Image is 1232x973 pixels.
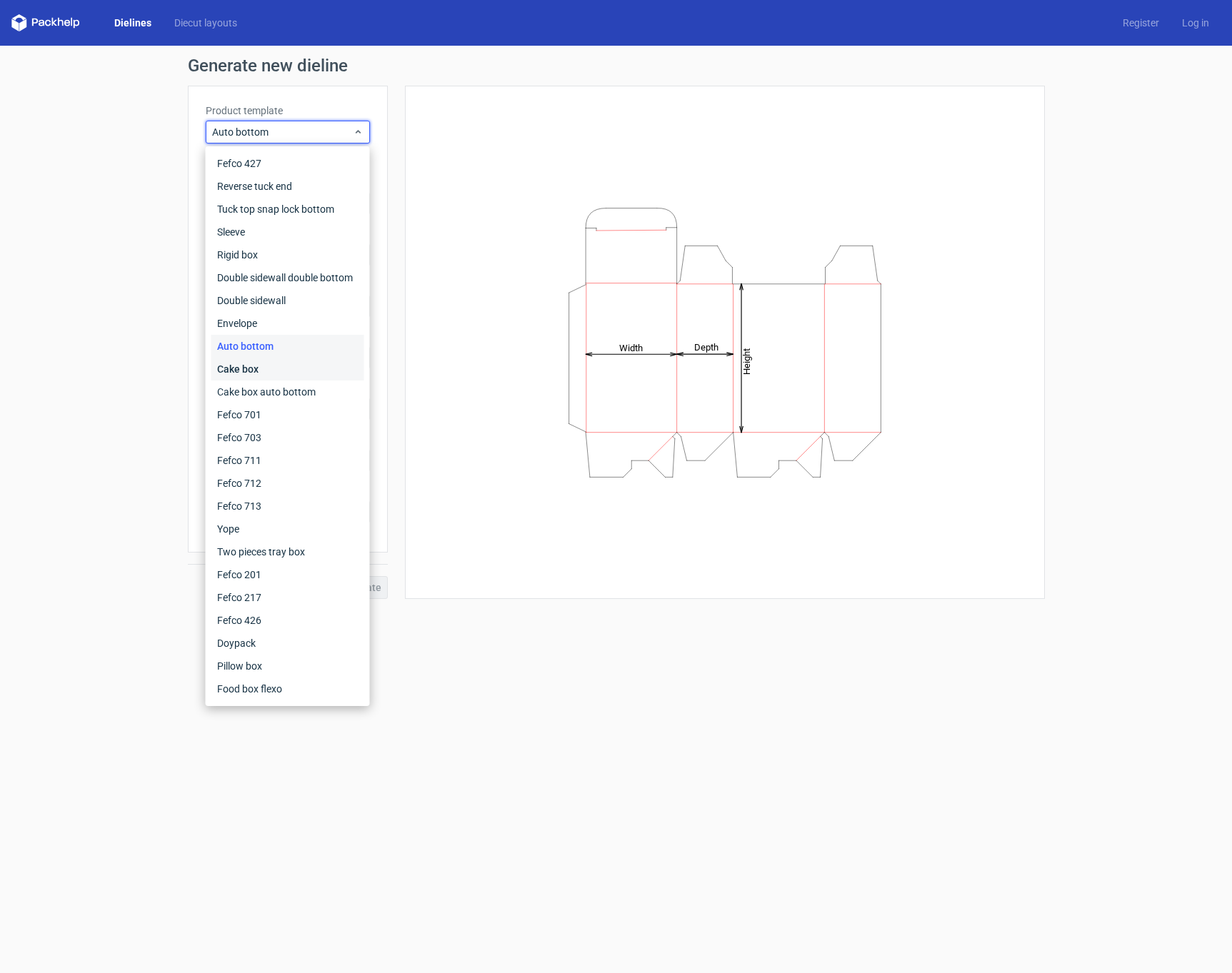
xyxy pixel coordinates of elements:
[211,586,364,609] div: Fefco 217
[211,609,364,632] div: Fefco 426
[1111,16,1171,30] a: Register
[211,175,364,198] div: Reverse tuck end
[188,57,1045,74] h1: Generate new dieline
[211,563,364,586] div: Fefco 201
[211,426,364,449] div: Fefco 703
[211,472,364,495] div: Fefco 712
[741,348,751,374] tspan: Height
[211,655,364,677] div: Pillow box
[211,312,364,335] div: Envelope
[212,125,353,139] span: Auto bottom
[211,221,364,243] div: Sleeve
[211,495,364,518] div: Fefco 713
[618,342,642,353] tspan: Width
[693,342,718,353] tspan: Depth
[211,243,364,266] div: Rigid box
[211,403,364,426] div: Fefco 701
[163,16,249,30] a: Diecut layouts
[211,449,364,472] div: Fefco 711
[211,152,364,175] div: Fefco 427
[211,632,364,655] div: Doypack
[211,677,364,700] div: Food box flexo
[211,289,364,312] div: Double sidewall
[103,16,163,30] a: Dielines
[211,198,364,221] div: Tuck top snap lock bottom
[211,380,364,403] div: Cake box auto bottom
[211,335,364,358] div: Auto bottom
[211,358,364,380] div: Cake box
[211,540,364,563] div: Two pieces tray box
[206,104,370,118] label: Product template
[211,266,364,289] div: Double sidewall double bottom
[1171,16,1221,30] a: Log in
[211,518,364,540] div: Yope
